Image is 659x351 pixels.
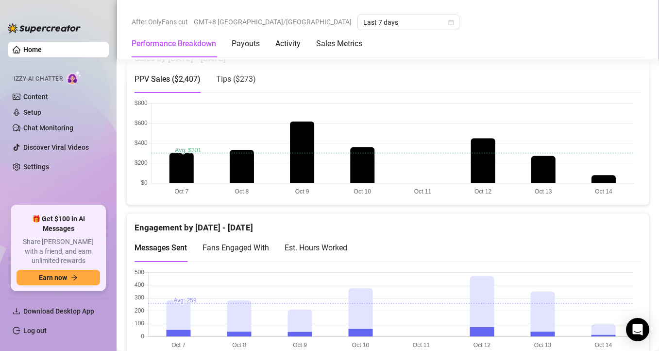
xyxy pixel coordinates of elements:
[23,93,48,101] a: Content
[135,243,187,252] span: Messages Sent
[17,214,100,233] span: 🎁 Get $100 in AI Messages
[216,74,256,84] span: Tips ( $273 )
[17,270,100,285] button: Earn nowarrow-right
[275,38,301,50] div: Activity
[194,15,352,29] span: GMT+8 [GEOGRAPHIC_DATA]/[GEOGRAPHIC_DATA]
[67,70,82,85] img: AI Chatter
[13,307,20,315] span: download
[135,74,201,84] span: PPV Sales ( $2,407 )
[203,243,269,252] span: Fans Engaged With
[448,19,454,25] span: calendar
[23,124,73,132] a: Chat Monitoring
[23,46,42,53] a: Home
[14,74,63,84] span: Izzy AI Chatter
[363,15,454,30] span: Last 7 days
[39,274,67,281] span: Earn now
[135,213,641,234] div: Engagement by [DATE] - [DATE]
[23,108,41,116] a: Setup
[23,163,49,171] a: Settings
[23,307,94,315] span: Download Desktop App
[132,38,216,50] div: Performance Breakdown
[23,327,47,334] a: Log out
[132,15,188,29] span: After OnlyFans cut
[316,38,362,50] div: Sales Metrics
[232,38,260,50] div: Payouts
[626,318,649,341] div: Open Intercom Messenger
[8,23,81,33] img: logo-BBDzfeDw.svg
[23,143,89,151] a: Discover Viral Videos
[17,237,100,266] span: Share [PERSON_NAME] with a friend, and earn unlimited rewards
[71,274,78,281] span: arrow-right
[285,242,347,254] div: Est. Hours Worked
